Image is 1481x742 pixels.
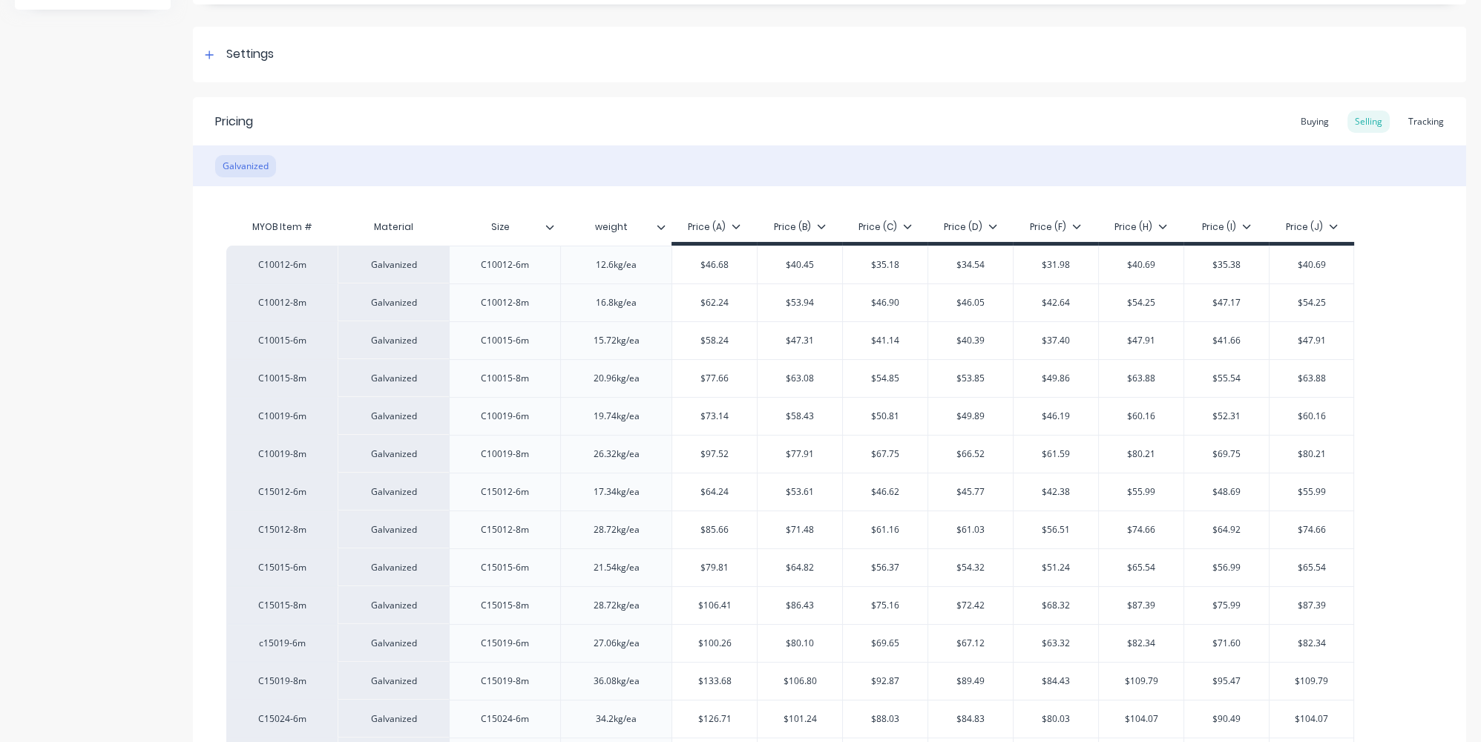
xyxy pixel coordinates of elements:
[843,511,927,548] div: $61.16
[226,624,1354,662] div: c15019-6mGalvanizedC15019-6m27.06kg/ea$100.26$80.10$69.65$67.12$63.32$82.34$71.60$82.34
[579,672,654,691] div: 36.08kg/ea
[241,372,323,385] div: C10015-8m
[1030,220,1081,234] div: Price (F)
[1347,111,1390,133] div: Selling
[1270,284,1353,321] div: $54.25
[843,625,927,662] div: $69.65
[843,284,927,321] div: $46.90
[1014,511,1098,548] div: $56.51
[758,246,842,283] div: $40.45
[672,625,757,662] div: $100.26
[758,284,842,321] div: $53.94
[1014,322,1098,359] div: $37.40
[226,321,1354,359] div: C10015-6mGalvanizedC10015-6m15.72kg/ea$58.24$47.31$41.14$40.39$37.40$47.91$41.66$47.91
[1014,246,1098,283] div: $31.98
[468,293,542,312] div: C10012-8m
[672,587,757,624] div: $106.41
[579,558,654,577] div: 21.54kg/ea
[928,700,1013,738] div: $84.83
[758,587,842,624] div: $86.43
[928,284,1013,321] div: $46.05
[672,700,757,738] div: $126.71
[1184,398,1269,435] div: $52.31
[672,436,757,473] div: $97.52
[1293,111,1336,133] div: Buying
[1099,284,1183,321] div: $54.25
[468,596,542,615] div: C15015-8m
[1099,549,1183,586] div: $65.54
[843,246,927,283] div: $35.18
[672,398,757,435] div: $73.14
[226,246,1354,283] div: C10012-6mGalvanizedC10012-6m12.6kg/ea$46.68$40.45$35.18$34.54$31.98$40.69$35.38$40.69
[579,444,654,464] div: 26.32kg/ea
[1014,284,1098,321] div: $42.64
[758,663,842,700] div: $106.80
[1270,473,1353,510] div: $55.99
[579,293,654,312] div: 16.8kg/ea
[1099,322,1183,359] div: $47.91
[468,672,542,691] div: C15019-8m
[843,436,927,473] div: $67.75
[1184,322,1269,359] div: $41.66
[758,322,842,359] div: $47.31
[1184,246,1269,283] div: $35.38
[560,212,671,242] div: weight
[468,482,542,502] div: C15012-6m
[672,360,757,397] div: $77.66
[338,548,449,586] div: Galvanized
[672,284,757,321] div: $62.24
[1401,111,1451,133] div: Tracking
[928,436,1013,473] div: $66.52
[928,511,1013,548] div: $61.03
[843,663,927,700] div: $92.87
[1184,284,1269,321] div: $47.17
[338,624,449,662] div: Galvanized
[338,246,449,283] div: Galvanized
[226,359,1354,397] div: C10015-8mGalvanizedC10015-8m20.96kg/ea$77.66$63.08$54.85$53.85$49.86$63.88$55.54$63.88
[241,485,323,499] div: C15012-6m
[1270,700,1353,738] div: $104.07
[1014,587,1098,624] div: $68.32
[241,447,323,461] div: C10019-8m
[843,473,927,510] div: $46.62
[1114,220,1167,234] div: Price (H)
[672,511,757,548] div: $85.66
[758,549,842,586] div: $64.82
[672,246,757,283] div: $46.68
[226,510,1354,548] div: C15012-8mGalvanizedC15012-8m28.72kg/ea$85.66$71.48$61.16$61.03$56.51$74.66$64.92$74.66
[338,700,449,738] div: Galvanized
[1014,700,1098,738] div: $80.03
[468,444,542,464] div: C10019-8m
[1270,511,1353,548] div: $74.66
[241,637,323,650] div: c15019-6m
[1014,360,1098,397] div: $49.86
[672,663,757,700] div: $133.68
[338,662,449,700] div: Galvanized
[338,435,449,473] div: Galvanized
[226,473,1354,510] div: C15012-6mGalvanizedC15012-6m17.34kg/ea$64.24$53.61$46.62$45.77$42.38$55.99$48.69$55.99
[579,255,654,275] div: 12.6kg/ea
[338,283,449,321] div: Galvanized
[1270,398,1353,435] div: $60.16
[1270,625,1353,662] div: $82.34
[241,712,323,726] div: C15024-6m
[241,258,323,272] div: C10012-6m
[468,709,542,729] div: C15024-6m
[215,155,276,177] div: Galvanized
[1014,436,1098,473] div: $61.59
[338,397,449,435] div: Galvanized
[1099,663,1183,700] div: $109.79
[338,473,449,510] div: Galvanized
[758,473,842,510] div: $53.61
[226,435,1354,473] div: C10019-8mGalvanizedC10019-8m26.32kg/ea$97.52$77.91$67.75$66.52$61.59$80.21$69.75$80.21
[579,369,654,388] div: 20.96kg/ea
[579,520,654,539] div: 28.72kg/ea
[1014,398,1098,435] div: $46.19
[449,212,560,242] div: Size
[226,586,1354,624] div: C15015-8mGalvanizedC15015-8m28.72kg/ea$106.41$86.43$75.16$72.42$68.32$87.39$75.99$87.39
[843,700,927,738] div: $88.03
[1184,360,1269,397] div: $55.54
[1270,549,1353,586] div: $65.54
[928,625,1013,662] div: $67.12
[1099,587,1183,624] div: $87.39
